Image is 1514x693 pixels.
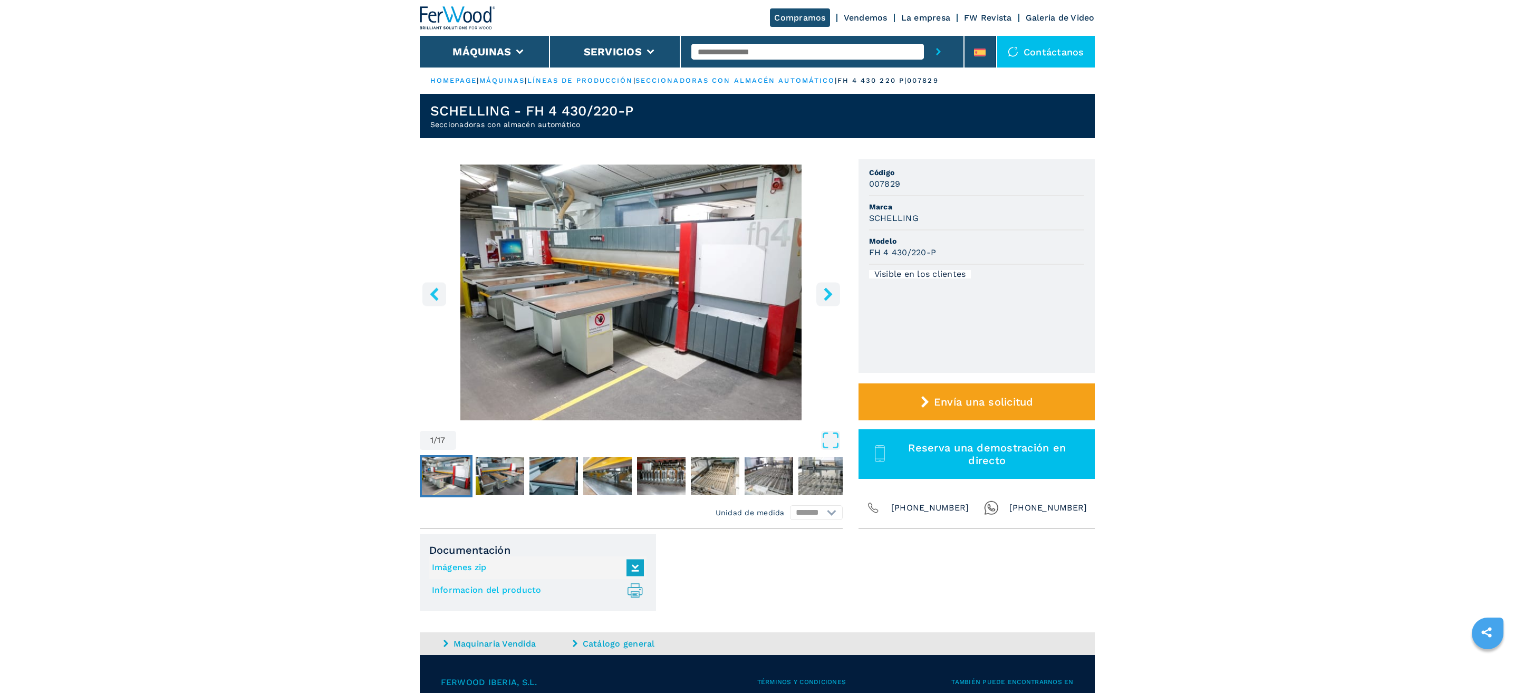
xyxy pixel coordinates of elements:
a: Vendemos [844,13,888,23]
span: 1 [430,436,433,445]
a: seccionadoras con almacén automático [635,76,835,84]
button: Máquinas [452,45,511,58]
span: Código [869,167,1084,178]
img: Contáctanos [1008,46,1018,57]
img: 2fd30078c224906bf518cb76f8b425e5 [798,457,847,495]
em: Unidad de medida [716,507,785,518]
a: HOMEPAGE [430,76,477,84]
span: Reserva una demostración en directo [892,441,1082,467]
p: fh 4 430 220 p | [837,76,908,85]
button: Reserva una demostración en directo [859,429,1095,479]
img: 1e19062c0b3d3ec6cf25d48bbe61a7ce [476,457,524,495]
button: Go to Slide 3 [527,455,580,497]
img: 367aa02b59a381e7922e4378fd2ee39a [691,457,739,495]
iframe: Chat [1469,646,1506,685]
a: sharethis [1473,619,1500,646]
span: | [477,76,479,84]
a: máquinas [479,76,525,84]
span: / [433,436,437,445]
button: right-button [816,282,840,306]
a: Informacion del producto [432,582,639,599]
span: | [835,76,837,84]
a: líneas de producción [527,76,633,84]
span: | [525,76,527,84]
h3: SCHELLING [869,212,919,224]
span: [PHONE_NUMBER] [1009,500,1087,515]
h2: Seccionadoras con almacén automático [430,119,634,130]
img: bcd095de88edc784bffc96a649b4ca9f [529,457,578,495]
span: [PHONE_NUMBER] [891,500,969,515]
a: Maquinaria Vendida [443,638,570,650]
h3: FH 4 430/220-P [869,246,937,258]
span: También puede encontrarnos en [951,676,1073,688]
a: FW Revista [964,13,1012,23]
button: Servicios [584,45,642,58]
span: Documentación [429,544,647,556]
button: Go to Slide 5 [635,455,688,497]
button: Go to Slide 8 [796,455,849,497]
button: Go to Slide 2 [474,455,526,497]
img: Ferwood [420,6,496,30]
img: Phone [866,500,881,515]
button: Go to Slide 6 [689,455,741,497]
p: 007829 [907,76,939,85]
img: Whatsapp [984,500,999,515]
img: 07bb593e16ef9cc83e63f9ede49ba872 [422,457,470,495]
span: Marca [869,201,1084,212]
div: Contáctanos [997,36,1095,68]
button: Go to Slide 1 [420,455,472,497]
span: Términos y condiciones [757,676,952,688]
button: Envía una solicitud [859,383,1095,420]
img: 9edb803d914e15bb5cc784d8da61d69b [745,457,793,495]
img: da103d0b538ab2dc08f8f3c1e86e406f [583,457,632,495]
button: Open Fullscreen [459,431,840,450]
span: | [633,76,635,84]
h1: SCHELLING - FH 4 430/220-P [430,102,634,119]
a: Catálogo general [573,638,699,650]
button: left-button [422,282,446,306]
div: Visible en los clientes [869,270,971,278]
nav: Thumbnail Navigation [420,455,843,497]
button: Go to Slide 7 [742,455,795,497]
a: Compramos [770,8,830,27]
a: Imágenes zip [432,559,639,576]
span: 17 [437,436,446,445]
img: c3cb8b205374c77ab69b4efa02eedb0d [637,457,686,495]
span: Modelo [869,236,1084,246]
img: Seccionadoras con almacén automático SCHELLING FH 4 430/220-P [420,165,843,420]
a: La empresa [901,13,951,23]
span: Envía una solicitud [934,396,1034,408]
h3: 007829 [869,178,901,190]
button: submit-button [924,36,953,68]
div: Go to Slide 1 [420,165,843,420]
button: Go to Slide 4 [581,455,634,497]
span: Ferwood Iberia, S.L. [441,676,757,688]
a: Galeria de Video [1026,13,1095,23]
